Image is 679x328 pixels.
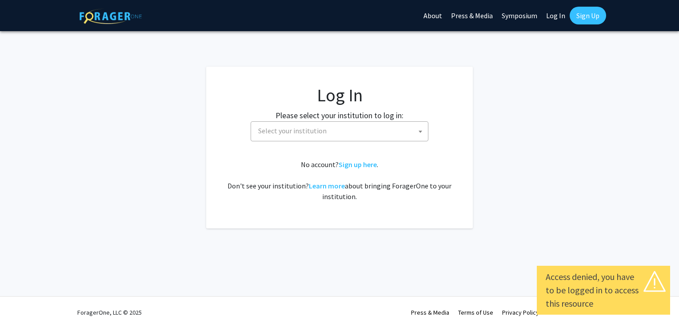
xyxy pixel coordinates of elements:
div: ForagerOne, LLC © 2025 [77,297,142,328]
a: Terms of Use [458,308,493,316]
a: Sign up here [339,160,377,169]
img: ForagerOne Logo [80,8,142,24]
a: Press & Media [411,308,449,316]
h1: Log In [224,84,455,106]
span: Select your institution [251,121,428,141]
span: Select your institution [258,126,327,135]
a: Privacy Policy [502,308,539,316]
a: Learn more about bringing ForagerOne to your institution [309,181,345,190]
a: Sign Up [570,7,606,24]
div: No account? . Don't see your institution? about bringing ForagerOne to your institution. [224,159,455,202]
span: Select your institution [255,122,428,140]
div: Access denied, you have to be logged in to access this resource [546,270,661,310]
label: Please select your institution to log in: [276,109,403,121]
